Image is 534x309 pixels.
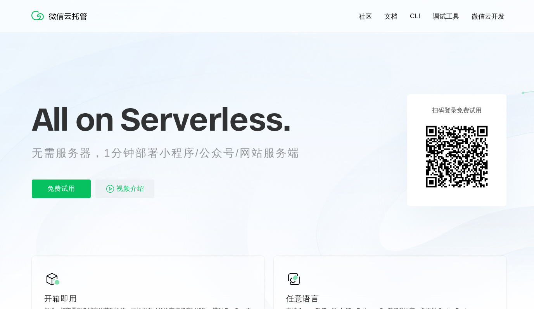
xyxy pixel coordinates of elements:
[286,293,494,304] p: 任意语言
[384,12,397,21] a: 文档
[472,12,505,21] a: 微信云开发
[410,12,420,20] a: CLI
[32,180,91,198] p: 免费试用
[30,18,92,24] a: 微信云托管
[359,12,372,21] a: 社区
[116,180,144,198] span: 视频介绍
[32,100,113,138] span: All on
[30,8,92,23] img: 微信云托管
[44,293,252,304] p: 开箱即用
[32,145,314,161] p: 无需服务器，1分钟部署小程序/公众号/网站服务端
[432,107,482,115] p: 扫码登录免费试用
[120,100,290,138] span: Serverless.
[433,12,459,21] a: 调试工具
[105,184,115,193] img: video_play.svg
